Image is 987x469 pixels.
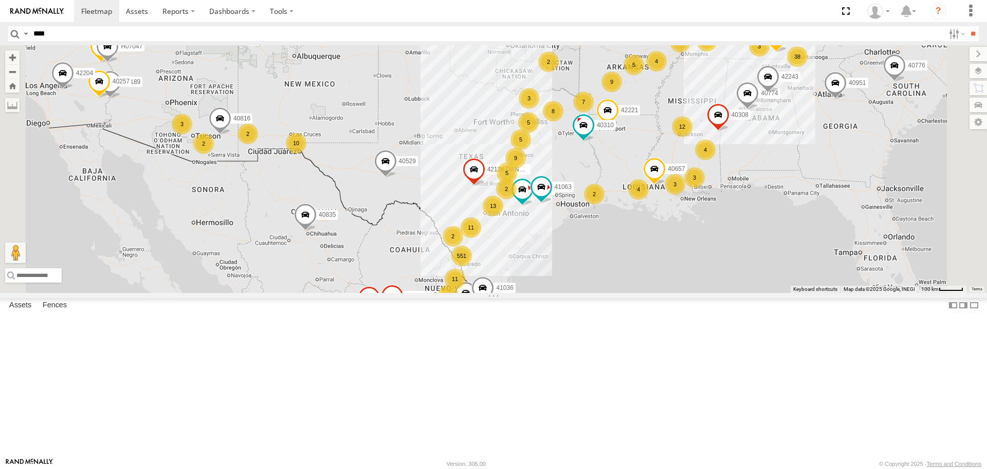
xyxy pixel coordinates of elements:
button: Zoom in [5,50,20,64]
div: 2 [237,124,258,144]
span: 40189 [123,78,140,85]
span: 41063 [555,184,572,191]
span: 40776 [908,62,925,69]
div: 2 [496,179,517,199]
div: 7 [573,92,594,112]
div: 5 [497,163,517,183]
div: 38 [787,46,808,67]
div: 8 [543,101,563,121]
img: rand-logo.svg [10,8,64,15]
a: Terms (opens in new tab) [972,287,982,291]
span: H07047 [121,43,142,50]
span: 40835 [319,211,336,218]
div: 13 [483,196,503,216]
label: Search Filter Options [945,26,967,41]
a: Visit our Website [6,459,53,469]
div: 3 [172,114,192,134]
label: Dock Summary Table to the Left [948,298,958,313]
div: 4 [646,51,667,72]
div: 5 [510,129,531,150]
div: 42 [438,285,459,305]
div: 3 [665,174,685,195]
div: 10 [286,133,306,153]
div: 3 [749,36,770,57]
div: 12 [672,116,692,137]
div: 551 [451,246,472,266]
span: 40310 [597,121,614,129]
label: Assets [4,299,36,313]
div: 2 [443,226,463,247]
div: 11 [461,217,481,238]
label: Search Query [22,26,30,41]
label: Hide Summary Table [969,298,979,313]
span: 40308 [732,112,748,119]
div: 9 [505,148,526,168]
span: 42243 [781,73,798,80]
span: Map data ©2025 Google, INEGI [844,286,915,292]
div: 3 [519,88,539,109]
span: 42138 DAÑADO [487,166,533,173]
div: 2 [193,133,214,154]
div: 5 [624,55,644,75]
button: Drag Pegman onto the map to open Street View [5,242,26,263]
a: Terms and Conditions [927,461,981,467]
span: 40257 [113,78,130,85]
div: 4 [628,179,649,200]
div: 9 [601,72,622,92]
span: 100 km [921,286,939,292]
span: 42204 [76,70,93,77]
button: Zoom out [5,64,20,79]
div: 5 [518,112,539,133]
span: 40774 [761,90,778,97]
button: Zoom Home [5,79,20,93]
label: Map Settings [970,115,987,129]
div: © Copyright 2025 - [879,461,981,467]
div: 2 [538,51,559,72]
span: 40657 [668,165,685,172]
span: 40816 [233,115,250,122]
div: Caseta Laredo TX [864,4,893,19]
label: Dock Summary Table to the Right [958,298,968,313]
span: 40951 [849,79,866,86]
button: Map Scale: 100 km per 44 pixels [918,286,966,293]
span: 40529 [399,158,416,165]
i: ? [930,3,946,20]
label: Measure [5,98,20,112]
div: Version: 306.00 [447,461,486,467]
div: 11 [445,269,465,289]
div: 3 [684,167,705,188]
label: Fences [38,299,72,313]
div: 2 [584,184,605,204]
span: 41036 [496,285,513,292]
div: 4 [695,140,716,160]
span: 42221 [621,107,638,114]
button: Keyboard shortcuts [793,286,837,293]
span: 40432 DAÑADO [406,292,451,300]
